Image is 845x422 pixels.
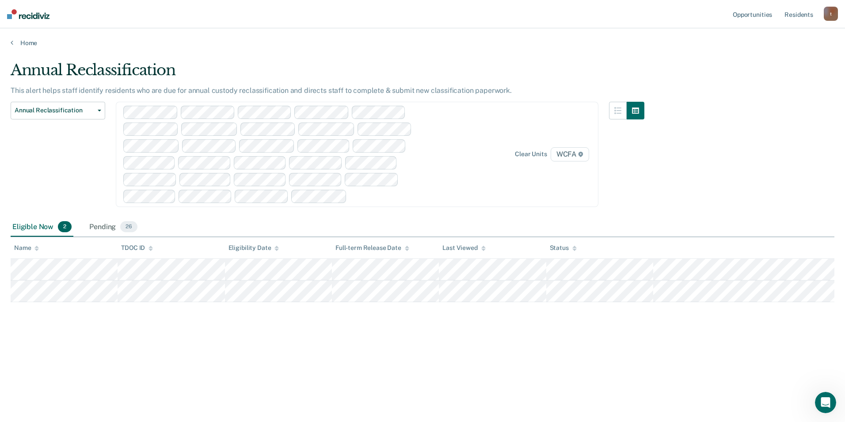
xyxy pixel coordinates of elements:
[228,244,279,252] div: Eligibility Date
[335,244,409,252] div: Full-term Release Date
[551,147,589,161] span: WCFA
[11,102,105,119] button: Annual Reclassification
[7,9,49,19] img: Recidiviz
[15,107,94,114] span: Annual Reclassification
[11,218,73,237] div: Eligible Now2
[442,244,485,252] div: Last Viewed
[120,221,137,233] span: 26
[58,221,72,233] span: 2
[88,218,139,237] div: Pending26
[824,7,838,21] button: t
[815,392,836,413] iframe: Intercom live chat
[550,244,577,252] div: Status
[515,150,547,158] div: Clear units
[121,244,153,252] div: TDOC ID
[14,244,39,252] div: Name
[11,61,644,86] div: Annual Reclassification
[11,86,512,95] p: This alert helps staff identify residents who are due for annual custody reclassification and dir...
[11,39,834,47] a: Home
